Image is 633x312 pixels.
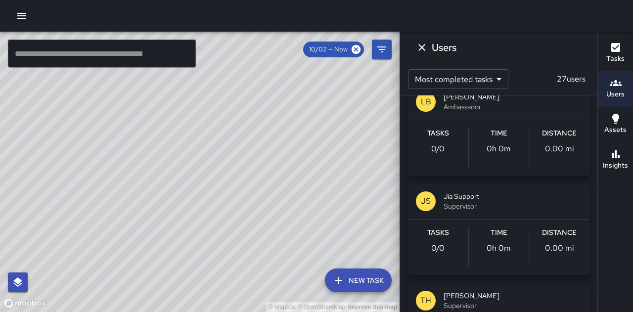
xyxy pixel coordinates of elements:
button: Insights [598,142,633,178]
h6: Tasks [427,128,449,139]
button: LB[PERSON_NAME]AmbassadorTasks0/0Time0h 0mDistance0.00 mi [408,84,589,176]
p: 27 users [553,73,589,85]
h6: Users [606,89,625,100]
h6: Users [432,40,456,55]
p: 0.00 mi [545,143,574,155]
p: 0 / 0 [431,143,445,155]
button: Dismiss [412,38,432,57]
p: TH [420,295,431,307]
span: Jia Support [444,191,582,201]
p: LB [421,96,431,108]
span: Supervisor [444,201,582,211]
span: 10/02 — Now [303,45,354,54]
div: Most completed tasks [408,69,508,89]
button: Users [598,71,633,107]
p: 0.00 mi [545,242,574,254]
h6: Distance [542,227,577,238]
h6: Time [491,128,507,139]
h6: Distance [542,128,577,139]
button: JSJia SupportSupervisorTasks0/0Time0h 0mDistance0.00 mi [408,183,589,275]
span: [PERSON_NAME] [444,291,582,301]
h6: Time [491,227,507,238]
button: Tasks [598,36,633,71]
h6: Tasks [427,227,449,238]
button: New Task [325,268,392,292]
button: Filters [372,40,392,59]
div: 10/02 — Now [303,42,364,57]
p: 0h 0m [487,143,511,155]
span: Ambassador [444,102,582,112]
p: 0h 0m [487,242,511,254]
button: Assets [598,107,633,142]
h6: Tasks [606,53,625,64]
span: [PERSON_NAME] [444,92,582,102]
p: 0 / 0 [431,242,445,254]
h6: Assets [604,125,627,135]
h6: Insights [603,160,628,171]
span: Supervisor [444,301,582,311]
p: JS [421,195,431,207]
